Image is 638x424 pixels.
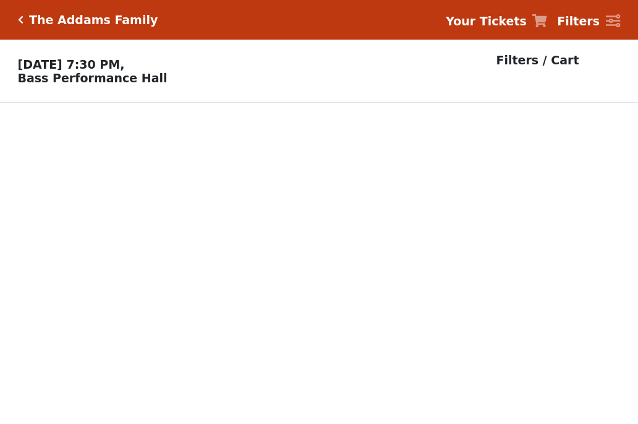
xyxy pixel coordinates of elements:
[446,14,527,28] strong: Your Tickets
[557,12,620,30] a: Filters
[446,12,547,30] a: Your Tickets
[18,15,23,24] a: Click here to go back to filters
[29,13,158,27] h5: The Addams Family
[557,14,600,28] strong: Filters
[496,51,579,69] p: Filters / Cart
